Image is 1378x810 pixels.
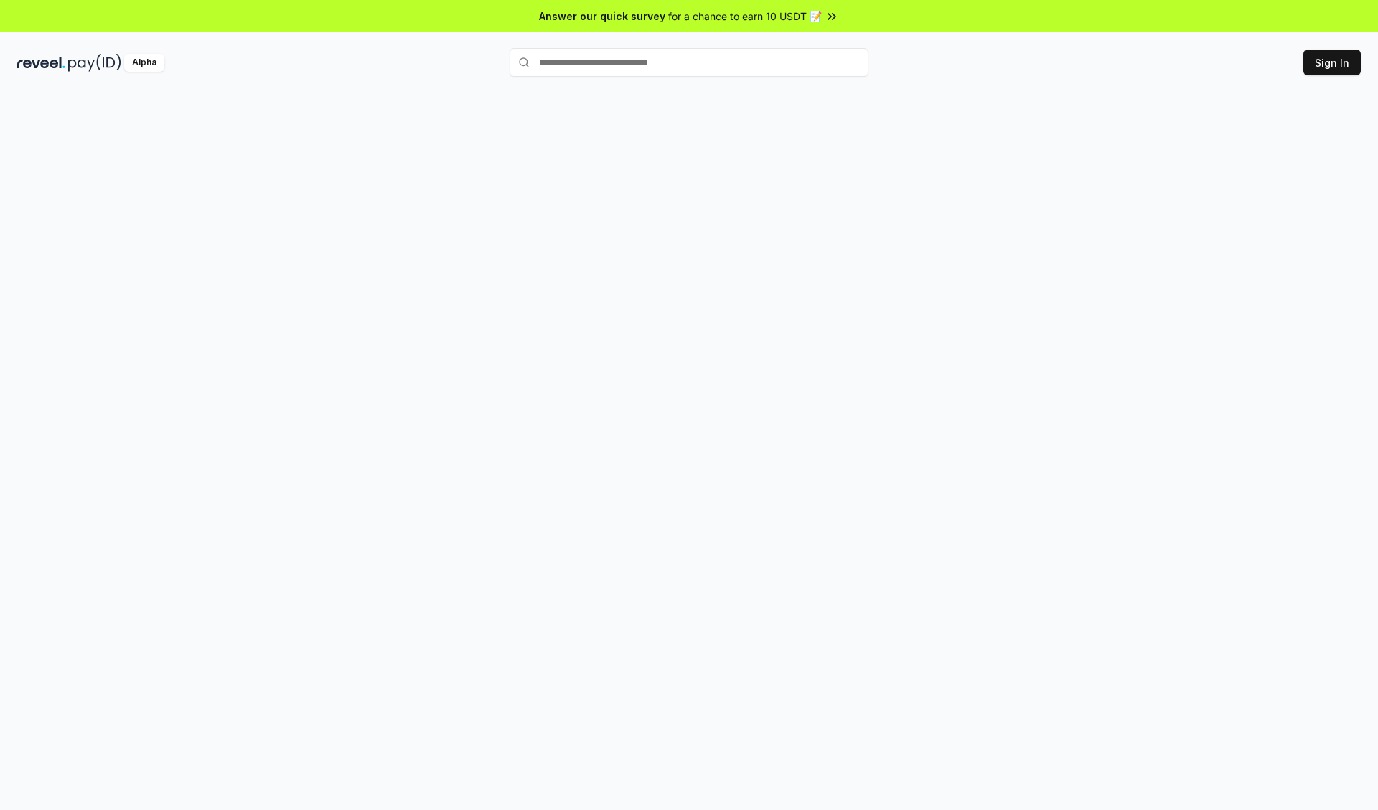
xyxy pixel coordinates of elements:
img: pay_id [68,54,121,72]
button: Sign In [1303,50,1361,75]
span: for a chance to earn 10 USDT 📝 [668,9,822,24]
div: Alpha [124,54,164,72]
img: reveel_dark [17,54,65,72]
span: Answer our quick survey [539,9,665,24]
